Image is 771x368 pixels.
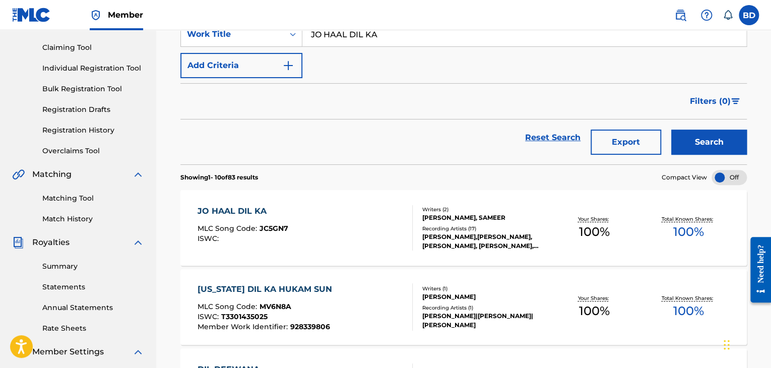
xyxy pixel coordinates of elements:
img: MLC Logo [12,8,51,22]
a: Summary [42,261,144,272]
div: User Menu [739,5,759,25]
p: Your Shares: [577,294,611,302]
span: ISWC : [198,234,221,243]
a: [US_STATE] DIL KA HUKAM SUNMLC Song Code:MV6N8AISWC:T3301435025Member Work Identifier:928339806Wr... [180,269,747,345]
span: ISWC : [198,312,221,321]
span: MLC Song Code : [198,224,260,233]
span: Compact View [662,173,707,182]
div: JO HAAL DIL KA [198,205,288,217]
span: 100 % [673,223,704,241]
span: Member Work Identifier : [198,322,290,331]
span: 100 % [673,302,704,320]
img: expand [132,168,144,180]
p: Total Known Shares: [662,294,716,302]
iframe: Resource Center [743,229,771,311]
a: Claiming Tool [42,42,144,53]
div: Recording Artists ( 1 ) [422,304,547,312]
div: Drag [724,330,730,360]
span: 100 % [579,223,610,241]
span: 100 % [579,302,610,320]
img: Royalties [12,236,24,249]
span: 928339806 [290,322,330,331]
div: Help [696,5,717,25]
span: Filters ( 0 ) [690,95,731,107]
a: Overclaims Tool [42,146,144,156]
a: Match History [42,214,144,224]
div: [PERSON_NAME],[PERSON_NAME], [PERSON_NAME], [PERSON_NAME], [PERSON_NAME],[PERSON_NAME], [PERSON_N... [422,232,547,251]
img: search [674,9,686,21]
div: Work Title [187,28,278,40]
button: Filters (0) [684,89,747,114]
div: Notifications [723,10,733,20]
a: Registration Drafts [42,104,144,115]
div: [PERSON_NAME] [422,292,547,301]
div: Recording Artists ( 17 ) [422,225,547,232]
p: Your Shares: [577,215,611,223]
div: [US_STATE] DIL KA HUKAM SUN [198,283,337,295]
p: Total Known Shares: [662,215,716,223]
span: Royalties [32,236,70,249]
span: JC5GN7 [260,224,288,233]
span: Matching [32,168,72,180]
a: Statements [42,282,144,292]
div: [PERSON_NAME], SAMEER [422,213,547,222]
a: JO HAAL DIL KAMLC Song Code:JC5GN7ISWC:Writers (2)[PERSON_NAME], SAMEERRecording Artists (17)[PER... [180,190,747,266]
a: Rate Sheets [42,323,144,334]
a: Individual Registration Tool [42,63,144,74]
img: filter [731,98,740,104]
div: [PERSON_NAME]|[PERSON_NAME]|[PERSON_NAME] [422,312,547,330]
img: 9d2ae6d4665cec9f34b9.svg [282,59,294,72]
span: Member Settings [32,346,104,358]
form: Search Form [180,22,747,164]
img: expand [132,236,144,249]
button: Export [591,130,661,155]
img: help [700,9,713,21]
span: MLC Song Code : [198,302,260,311]
button: Add Criteria [180,53,302,78]
div: Writers ( 1 ) [422,285,547,292]
span: T3301435025 [221,312,268,321]
a: Reset Search [520,127,586,149]
span: Member [108,9,143,21]
a: Bulk Registration Tool [42,84,144,94]
a: Registration History [42,125,144,136]
button: Search [671,130,747,155]
p: Showing 1 - 10 of 83 results [180,173,258,182]
img: expand [132,346,144,358]
img: Top Rightsholder [90,9,102,21]
a: Matching Tool [42,193,144,204]
a: Annual Statements [42,302,144,313]
img: Matching [12,168,25,180]
div: Writers ( 2 ) [422,206,547,213]
a: Public Search [670,5,690,25]
iframe: Chat Widget [721,320,771,368]
span: MV6N8A [260,302,291,311]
